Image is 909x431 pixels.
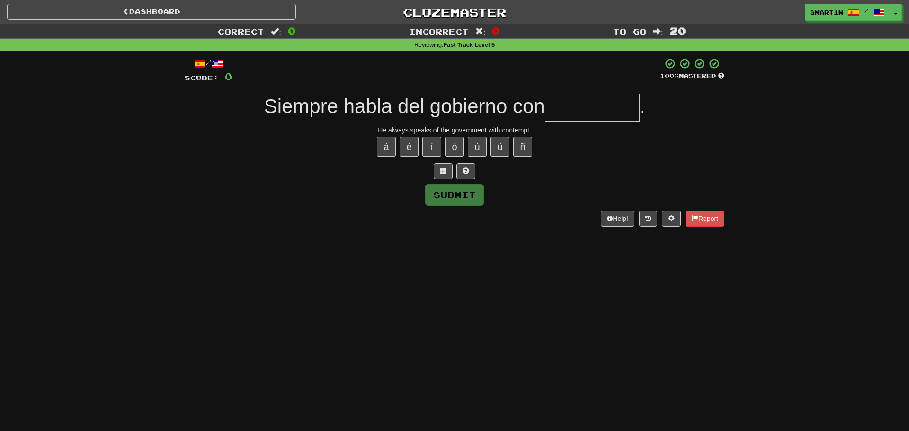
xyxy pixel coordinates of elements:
[7,4,296,20] a: Dashboard
[224,70,232,82] span: 0
[456,163,475,179] button: Single letter hint - you only get 1 per sentence and score half the points! alt+h
[185,58,232,70] div: /
[653,27,663,35] span: :
[185,74,219,82] span: Score:
[805,4,890,21] a: smart1n /
[271,27,281,35] span: :
[445,137,464,157] button: ó
[660,72,679,79] span: 100 %
[640,95,645,117] span: .
[422,137,441,157] button: í
[409,26,469,36] span: Incorrect
[218,26,264,36] span: Correct
[864,8,869,14] span: /
[639,211,657,227] button: Round history (alt+y)
[686,211,724,227] button: Report
[490,137,509,157] button: ü
[434,163,453,179] button: Switch sentence to multiple choice alt+p
[670,25,686,36] span: 20
[601,211,634,227] button: Help!
[513,137,532,157] button: ñ
[475,27,486,35] span: :
[185,125,724,135] div: He always speaks of the government with contempt.
[377,137,396,157] button: á
[468,137,487,157] button: ú
[660,72,724,80] div: Mastered
[400,137,419,157] button: é
[310,4,599,20] a: Clozemaster
[444,42,495,48] strong: Fast Track Level 5
[492,25,500,36] span: 0
[425,184,484,206] button: Submit
[810,8,843,17] span: smart1n
[264,95,545,117] span: Siempre habla del gobierno con
[613,26,646,36] span: To go
[288,25,296,36] span: 0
